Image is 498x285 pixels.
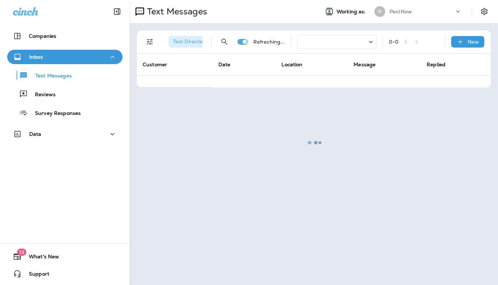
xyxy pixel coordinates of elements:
[107,4,127,19] button: Collapse Sidebar
[29,33,56,39] p: Companies
[28,92,55,98] p: Reviews
[22,271,49,280] span: Support
[468,39,479,45] p: New
[22,254,59,262] span: What's New
[7,68,123,83] button: Text Messages
[28,110,81,117] p: Survey Responses
[7,50,123,64] button: Inbox
[7,249,123,264] button: 13What's New
[28,73,72,80] p: Text Messages
[29,54,43,60] p: Inbox
[7,105,123,120] button: Survey Responses
[7,267,123,281] button: Support
[7,127,123,141] button: Data
[7,86,123,102] button: Reviews
[29,131,41,137] p: Data
[7,29,123,43] button: Companies
[17,249,26,256] span: 13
